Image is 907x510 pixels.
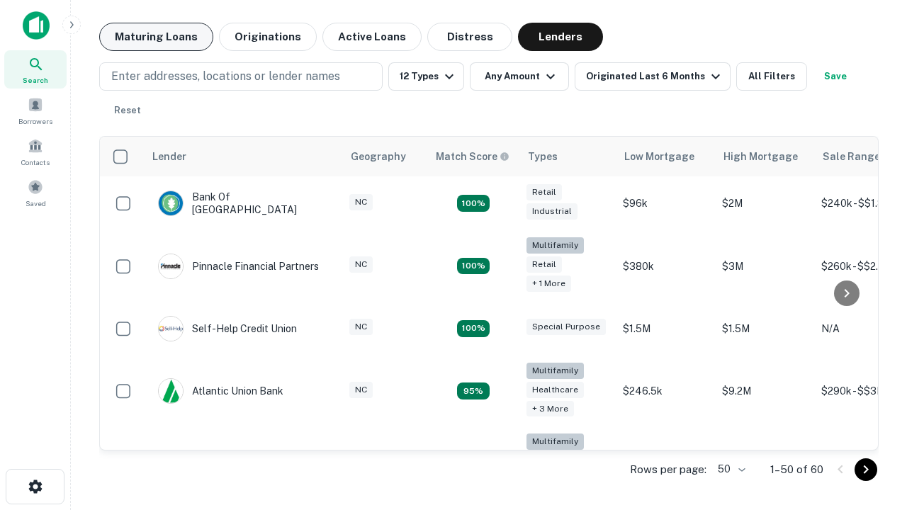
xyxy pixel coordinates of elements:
iframe: Chat Widget [836,397,907,465]
div: The Fidelity Bank [158,450,273,475]
div: Types [528,148,558,165]
div: Matching Properties: 17, hasApolloMatch: undefined [457,258,490,275]
img: picture [159,191,183,215]
h6: Match Score [436,149,507,164]
p: 1–50 of 60 [770,461,823,478]
th: Types [519,137,616,176]
img: picture [159,317,183,341]
td: $246k [616,426,715,498]
div: Special Purpose [526,319,606,335]
td: $2M [715,176,814,230]
span: Saved [26,198,46,209]
a: Saved [4,174,67,212]
th: Low Mortgage [616,137,715,176]
p: Enter addresses, locations or lender names [111,68,340,85]
img: capitalize-icon.png [23,11,50,40]
div: Pinnacle Financial Partners [158,254,319,279]
div: Multifamily [526,433,584,450]
p: Rows per page: [630,461,706,478]
th: Capitalize uses an advanced AI algorithm to match your search with the best lender. The match sco... [427,137,519,176]
div: Geography [351,148,406,165]
div: Retail [526,184,562,200]
button: Originations [219,23,317,51]
div: Lender [152,148,186,165]
div: Atlantic Union Bank [158,378,283,404]
a: Contacts [4,132,67,171]
a: Borrowers [4,91,67,130]
td: $246.5k [616,356,715,427]
div: Originated Last 6 Months [586,68,724,85]
td: $96k [616,176,715,230]
th: High Mortgage [715,137,814,176]
button: Enter addresses, locations or lender names [99,62,383,91]
div: Capitalize uses an advanced AI algorithm to match your search with the best lender. The match sco... [436,149,509,164]
div: High Mortgage [723,148,798,165]
div: Matching Properties: 9, hasApolloMatch: undefined [457,382,490,399]
td: $380k [616,230,715,302]
div: + 1 more [526,276,571,292]
button: Active Loans [322,23,422,51]
div: NC [349,382,373,398]
td: $9.2M [715,356,814,427]
td: $1.5M [715,302,814,356]
img: picture [159,379,183,403]
div: Sale Range [823,148,880,165]
div: Self-help Credit Union [158,316,297,341]
div: Low Mortgage [624,148,694,165]
span: Borrowers [18,115,52,127]
button: All Filters [736,62,807,91]
div: NC [349,256,373,273]
button: Maturing Loans [99,23,213,51]
div: Industrial [526,203,578,220]
button: Originated Last 6 Months [575,62,731,91]
img: picture [159,254,183,278]
div: 50 [712,459,748,480]
a: Search [4,50,67,89]
button: Save your search to get updates of matches that match your search criteria. [813,62,858,91]
button: Go to next page [855,458,877,481]
th: Lender [144,137,342,176]
div: Matching Properties: 15, hasApolloMatch: undefined [457,195,490,212]
td: $3M [715,230,814,302]
div: Multifamily [526,237,584,254]
span: Contacts [21,157,50,168]
button: Lenders [518,23,603,51]
div: Matching Properties: 11, hasApolloMatch: undefined [457,320,490,337]
td: $3.2M [715,426,814,498]
div: Retail [526,256,562,273]
div: NC [349,319,373,335]
button: Any Amount [470,62,569,91]
div: Healthcare [526,382,584,398]
button: Reset [105,96,150,125]
td: $1.5M [616,302,715,356]
th: Geography [342,137,427,176]
span: Search [23,74,48,86]
div: NC [349,194,373,210]
button: 12 Types [388,62,464,91]
div: + 3 more [526,401,574,417]
button: Distress [427,23,512,51]
div: Bank Of [GEOGRAPHIC_DATA] [158,191,328,216]
div: Multifamily [526,363,584,379]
